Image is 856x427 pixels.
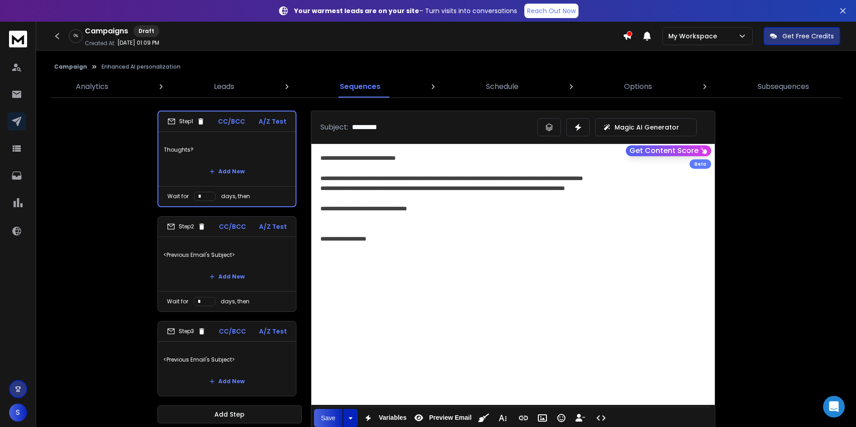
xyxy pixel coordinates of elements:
[515,409,532,427] button: Insert Link (Ctrl+K)
[360,409,408,427] button: Variables
[117,39,159,46] p: [DATE] 01:09 PM
[619,76,657,97] a: Options
[410,409,473,427] button: Preview Email
[221,298,250,305] p: days, then
[208,76,240,97] a: Leads
[823,396,845,418] div: Open Intercom Messenger
[534,409,551,427] button: Insert Image (Ctrl+P)
[427,414,473,422] span: Preview Email
[624,81,652,92] p: Options
[615,123,679,132] p: Magic AI Generator
[202,372,252,390] button: Add New
[9,404,27,422] button: S
[167,327,206,335] div: Step 3
[340,81,380,92] p: Sequences
[486,81,518,92] p: Schedule
[592,409,610,427] button: Code View
[481,76,524,97] a: Schedule
[167,298,188,305] p: Wait for
[689,159,711,169] div: Beta
[74,33,78,39] p: 0 %
[167,117,205,125] div: Step 1
[494,409,511,427] button: More Text
[752,76,814,97] a: Subsequences
[377,414,408,422] span: Variables
[157,216,296,312] li: Step2CC/BCCA/Z Test<Previous Email's Subject>Add NewWait fordays, then
[163,347,291,372] p: <Previous Email's Subject>
[259,222,287,231] p: A/Z Test
[572,409,589,427] button: Insert Unsubscribe Link
[595,118,697,136] button: Magic AI Generator
[164,137,290,162] p: Thoughts?
[668,32,721,41] p: My Workspace
[782,32,834,41] p: Get Free Credits
[763,27,840,45] button: Get Free Credits
[219,327,246,336] p: CC/BCC
[202,162,252,181] button: Add New
[314,409,343,427] button: Save
[167,223,206,231] div: Step 2
[167,193,189,200] p: Wait for
[294,6,517,15] p: – Turn visits into conversations
[85,26,128,37] h1: Campaigns
[218,117,245,126] p: CC/BCC
[626,145,711,156] button: Get Content Score
[758,81,809,92] p: Subsequences
[54,63,87,70] button: Campaign
[134,25,159,37] div: Draft
[102,63,180,70] p: Enhanced AI personalization
[157,111,296,207] li: Step1CC/BCCA/Z TestThoughts?Add NewWait fordays, then
[163,242,291,268] p: <Previous Email's Subject>
[76,81,108,92] p: Analytics
[553,409,570,427] button: Emoticons
[219,222,246,231] p: CC/BCC
[259,117,287,126] p: A/Z Test
[221,193,250,200] p: days, then
[259,327,287,336] p: A/Z Test
[85,40,116,47] p: Created At:
[9,31,27,47] img: logo
[294,6,419,15] strong: Your warmest leads are on your site
[320,122,348,133] p: Subject:
[70,76,114,97] a: Analytics
[202,268,252,286] button: Add New
[524,4,578,18] a: Reach Out Now
[527,6,576,15] p: Reach Out Now
[334,76,386,97] a: Sequences
[157,405,302,423] button: Add Step
[214,81,234,92] p: Leads
[157,321,296,396] li: Step3CC/BCCA/Z Test<Previous Email's Subject>Add New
